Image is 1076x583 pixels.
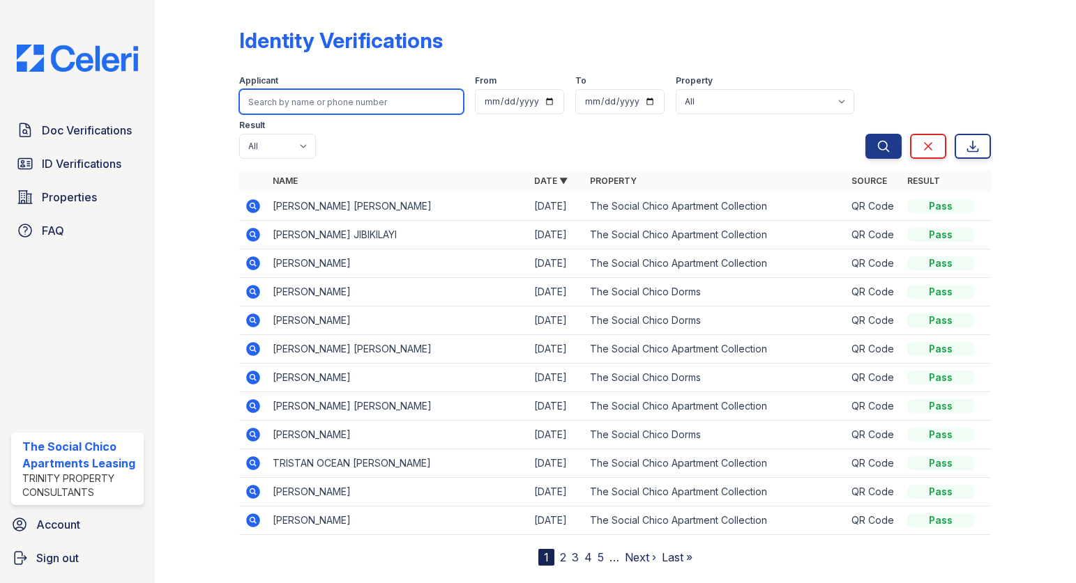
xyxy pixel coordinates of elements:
[560,550,566,564] a: 2
[846,421,902,449] td: QR Code
[846,249,902,278] td: QR Code
[584,392,846,421] td: The Social Chico Apartment Collection
[907,428,974,442] div: Pass
[267,421,529,449] td: [PERSON_NAME]
[267,335,529,364] td: [PERSON_NAME] [PERSON_NAME]
[529,278,584,306] td: [DATE]
[846,221,902,249] td: QR Code
[239,89,464,114] input: Search by name or phone number
[584,192,846,221] td: The Social Chico Apartment Collection
[529,449,584,478] td: [DATE]
[529,221,584,249] td: [DATE]
[42,155,121,172] span: ID Verifications
[267,221,529,249] td: [PERSON_NAME] JIBIKILAYI
[584,421,846,449] td: The Social Chico Dorms
[584,478,846,506] td: The Social Chico Apartment Collection
[6,45,149,72] img: CE_Logo_Blue-a8612792a0a2168367f1c8372b55b34899dd931a85d93a1a3d3e32e68fde9ad4.png
[529,249,584,278] td: [DATE]
[11,116,144,144] a: Doc Verifications
[584,550,592,564] a: 4
[907,371,974,384] div: Pass
[239,28,443,53] div: Identity Verifications
[846,478,902,506] td: QR Code
[538,549,554,566] div: 1
[662,550,692,564] a: Last »
[273,176,298,186] a: Name
[529,335,584,364] td: [DATE]
[846,392,902,421] td: QR Code
[584,506,846,535] td: The Social Chico Apartment Collection
[36,516,80,533] span: Account
[907,342,974,356] div: Pass
[239,120,265,131] label: Result
[846,335,902,364] td: QR Code
[267,192,529,221] td: [PERSON_NAME] [PERSON_NAME]
[42,222,64,239] span: FAQ
[846,306,902,335] td: QR Code
[575,75,586,86] label: To
[267,506,529,535] td: [PERSON_NAME]
[907,313,974,327] div: Pass
[584,306,846,335] td: The Social Chico Dorms
[267,249,529,278] td: [PERSON_NAME]
[907,256,974,270] div: Pass
[534,176,568,186] a: Date ▼
[584,249,846,278] td: The Social Chico Apartment Collection
[846,192,902,221] td: QR Code
[846,449,902,478] td: QR Code
[6,544,149,572] a: Sign out
[907,485,974,499] div: Pass
[42,189,97,205] span: Properties
[846,278,902,306] td: QR Code
[529,306,584,335] td: [DATE]
[529,506,584,535] td: [DATE]
[907,513,974,527] div: Pass
[851,176,887,186] a: Source
[907,199,974,213] div: Pass
[529,192,584,221] td: [DATE]
[846,364,902,392] td: QR Code
[907,228,974,242] div: Pass
[584,221,846,249] td: The Social Chico Apartment Collection
[239,75,278,86] label: Applicant
[22,438,138,472] div: The Social Chico Apartments Leasing
[846,506,902,535] td: QR Code
[584,364,846,392] td: The Social Chico Dorms
[11,183,144,211] a: Properties
[36,550,79,566] span: Sign out
[529,364,584,392] td: [DATE]
[625,550,656,564] a: Next ›
[267,306,529,335] td: [PERSON_NAME]
[609,549,619,566] span: …
[42,122,132,139] span: Doc Verifications
[529,478,584,506] td: [DATE]
[6,511,149,538] a: Account
[907,176,940,186] a: Result
[529,421,584,449] td: [DATE]
[475,75,497,86] label: From
[11,150,144,178] a: ID Verifications
[267,449,529,478] td: TRISTAN OCEAN [PERSON_NAME]
[907,285,974,299] div: Pass
[584,449,846,478] td: The Social Chico Apartment Collection
[598,550,604,564] a: 5
[529,392,584,421] td: [DATE]
[584,335,846,364] td: The Social Chico Apartment Collection
[22,472,138,499] div: Trinity Property Consultants
[572,550,579,564] a: 3
[590,176,637,186] a: Property
[907,456,974,470] div: Pass
[907,399,974,413] div: Pass
[267,278,529,306] td: [PERSON_NAME]
[267,478,529,506] td: [PERSON_NAME]
[11,217,144,244] a: FAQ
[267,364,529,392] td: [PERSON_NAME]
[676,75,713,86] label: Property
[267,392,529,421] td: [PERSON_NAME] [PERSON_NAME]
[584,278,846,306] td: The Social Chico Dorms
